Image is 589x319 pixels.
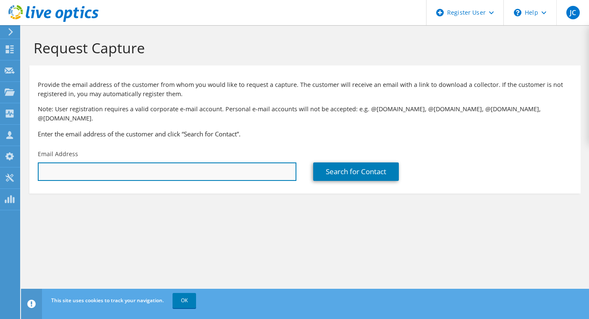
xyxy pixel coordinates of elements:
svg: \n [514,9,521,16]
a: OK [173,293,196,308]
span: This site uses cookies to track your navigation. [51,297,164,304]
p: Note: User registration requires a valid corporate e-mail account. Personal e-mail accounts will ... [38,105,572,123]
a: Search for Contact [313,162,399,181]
p: Provide the email address of the customer from whom you would like to request a capture. The cust... [38,80,572,99]
h3: Enter the email address of the customer and click “Search for Contact”. [38,129,572,139]
h1: Request Capture [34,39,572,57]
span: JC [566,6,580,19]
label: Email Address [38,150,78,158]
